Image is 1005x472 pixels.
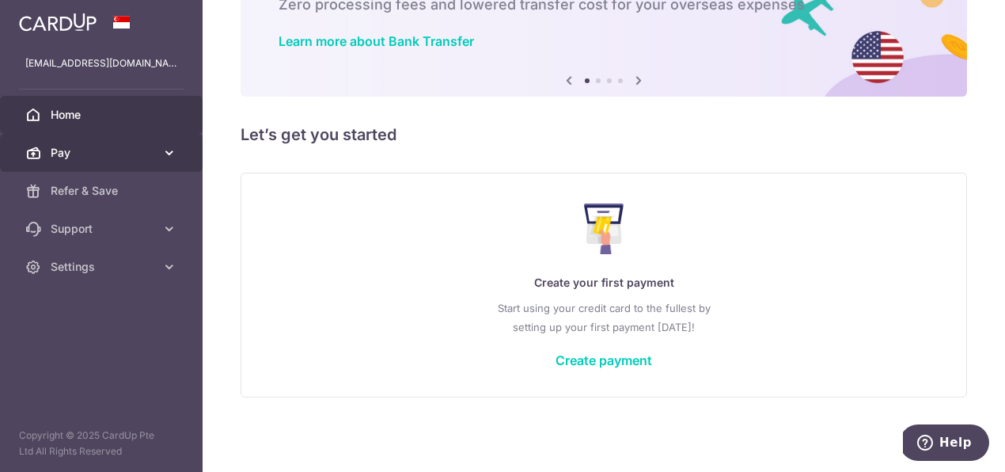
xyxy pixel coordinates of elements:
p: [EMAIL_ADDRESS][DOMAIN_NAME] [25,55,177,71]
img: CardUp [19,13,97,32]
iframe: Opens a widget where you can find more information [903,424,989,464]
span: Home [51,107,155,123]
p: Start using your credit card to the fullest by setting up your first payment [DATE]! [273,299,935,337]
h5: Let’s get you started [241,122,967,147]
a: Learn more about Bank Transfer [279,33,474,49]
p: Create your first payment [273,273,935,292]
span: Settings [51,259,155,275]
a: Create payment [556,352,652,368]
span: Refer & Save [51,183,155,199]
span: Support [51,221,155,237]
span: Pay [51,145,155,161]
img: Make Payment [584,204,624,254]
